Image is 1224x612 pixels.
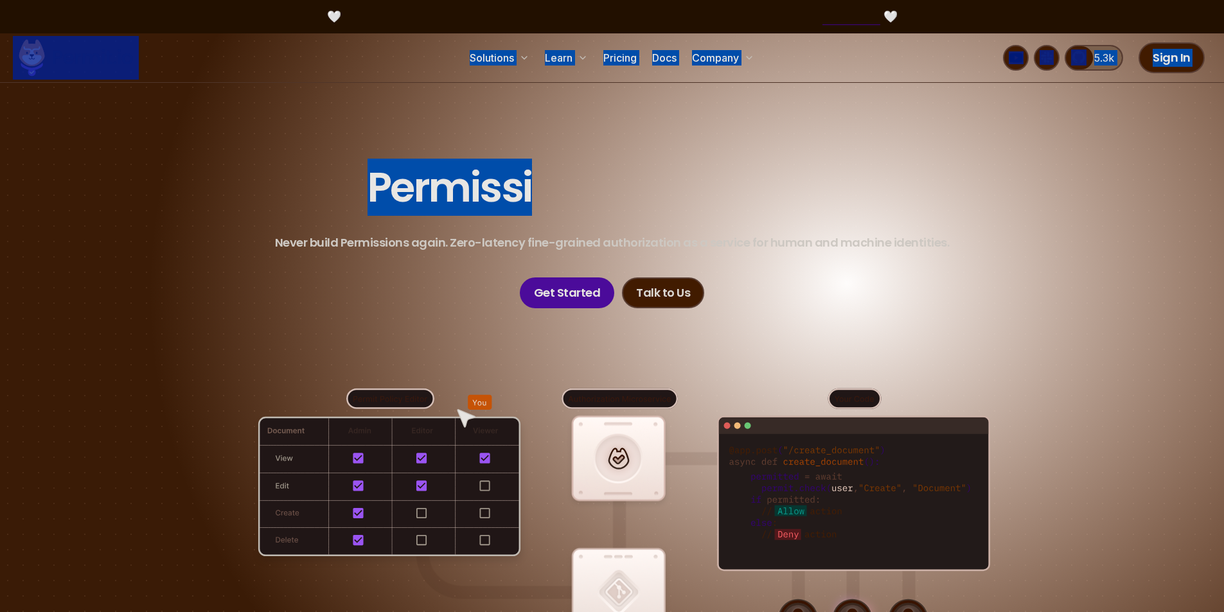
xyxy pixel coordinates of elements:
a: Docs [647,45,682,71]
button: Company [687,45,759,71]
a: 5.3k [1065,45,1123,71]
img: Permit logo [13,36,139,80]
span: 5.3k [1087,50,1114,66]
span: Permissions for The AI Era [368,159,857,216]
button: Solutions [465,45,535,71]
a: Sign In [1139,42,1205,73]
div: 🤍 🤍 [31,8,1193,26]
a: Try it here [822,8,880,25]
a: Get Started [520,277,615,308]
a: Talk to Us [622,277,704,308]
span: [DOMAIN_NAME] - Permit's New Platform for Enterprise-Grade AI Agent Security | [344,8,880,25]
a: Pricing [598,45,642,71]
p: Never build Permissions again. Zero-latency fine-grained authorization as a service for human and... [275,234,950,252]
button: Learn [540,45,593,71]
